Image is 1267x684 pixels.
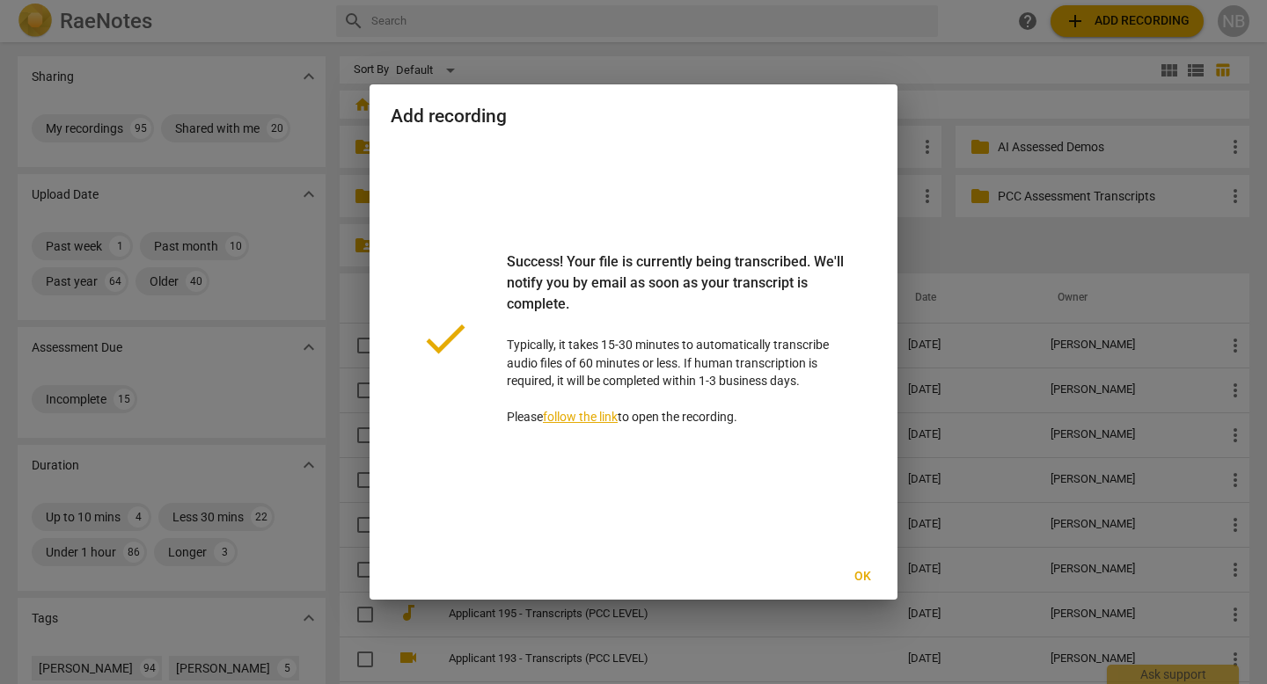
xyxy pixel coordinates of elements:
span: done [419,312,472,365]
div: Success! Your file is currently being transcribed. We'll notify you by email as soon as your tran... [507,251,848,336]
p: Typically, it takes 15-30 minutes to automatically transcribe audio files of 60 minutes or less. ... [507,251,848,426]
a: follow the link [543,410,618,424]
h2: Add recording [391,106,876,127]
span: Ok [848,568,876,586]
